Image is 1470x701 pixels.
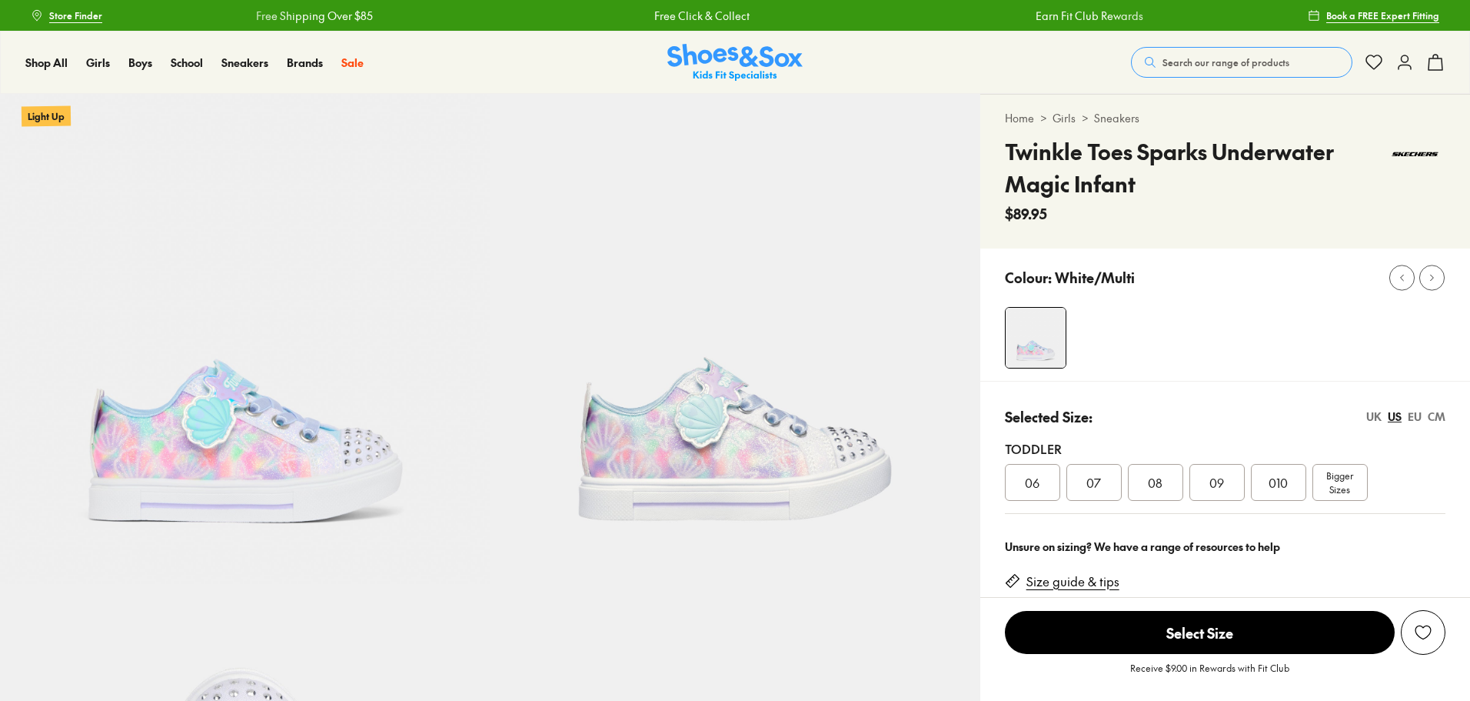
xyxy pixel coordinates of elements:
a: Girls [86,55,110,71]
div: EU [1408,409,1422,425]
button: Add to Wishlist [1401,610,1445,655]
span: Shop All [25,55,68,70]
p: Colour: [1005,267,1052,288]
span: $89.95 [1005,203,1047,224]
h4: Twinkle Toes Sparks Underwater Magic Infant [1005,135,1385,200]
span: Sale [341,55,364,70]
span: Select Size [1005,611,1395,654]
div: CM [1428,409,1445,425]
div: US [1388,409,1402,425]
button: Search our range of products [1131,47,1352,78]
p: White/Multi [1055,267,1135,288]
a: Free Click & Collect [654,8,750,24]
a: Free Shipping Over $85 [256,8,373,24]
p: Receive $9.00 in Rewards with Fit Club [1130,661,1289,689]
a: Girls [1053,110,1076,126]
span: 06 [1025,473,1039,492]
span: Bigger Sizes [1326,469,1353,496]
img: Vendor logo [1385,135,1445,173]
img: SNS_Logo_Responsive.svg [667,44,803,82]
a: School [171,55,203,71]
a: Shoes & Sox [667,44,803,82]
a: Earn Fit Club Rewards [1036,8,1143,24]
span: Store Finder [49,8,102,22]
span: Sneakers [221,55,268,70]
p: Light Up [22,105,71,126]
span: Boys [128,55,152,70]
div: > > [1005,110,1445,126]
span: Girls [86,55,110,70]
a: Boys [128,55,152,71]
a: Brands [287,55,323,71]
span: 08 [1148,473,1162,492]
button: Select Size [1005,610,1395,655]
a: Home [1005,110,1034,126]
div: UK [1366,409,1382,425]
span: School [171,55,203,70]
img: 5-551184_1 [490,94,979,584]
a: Store Finder [31,2,102,29]
a: Size guide & tips [1026,573,1119,590]
span: 010 [1269,473,1288,492]
a: Shop All [25,55,68,71]
div: Unsure on sizing? We have a range of resources to help [1005,539,1445,555]
a: Sneakers [1094,110,1139,126]
p: Selected Size: [1005,406,1093,427]
a: Book a FREE Expert Fitting [1308,2,1439,29]
span: Brands [287,55,323,70]
div: Toddler [1005,439,1445,458]
span: Book a FREE Expert Fitting [1326,8,1439,22]
a: Sale [341,55,364,71]
span: 09 [1209,473,1224,492]
span: 07 [1086,473,1101,492]
img: 4-561812_1 [1006,308,1066,368]
span: Search our range of products [1162,55,1289,69]
a: Sneakers [221,55,268,71]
